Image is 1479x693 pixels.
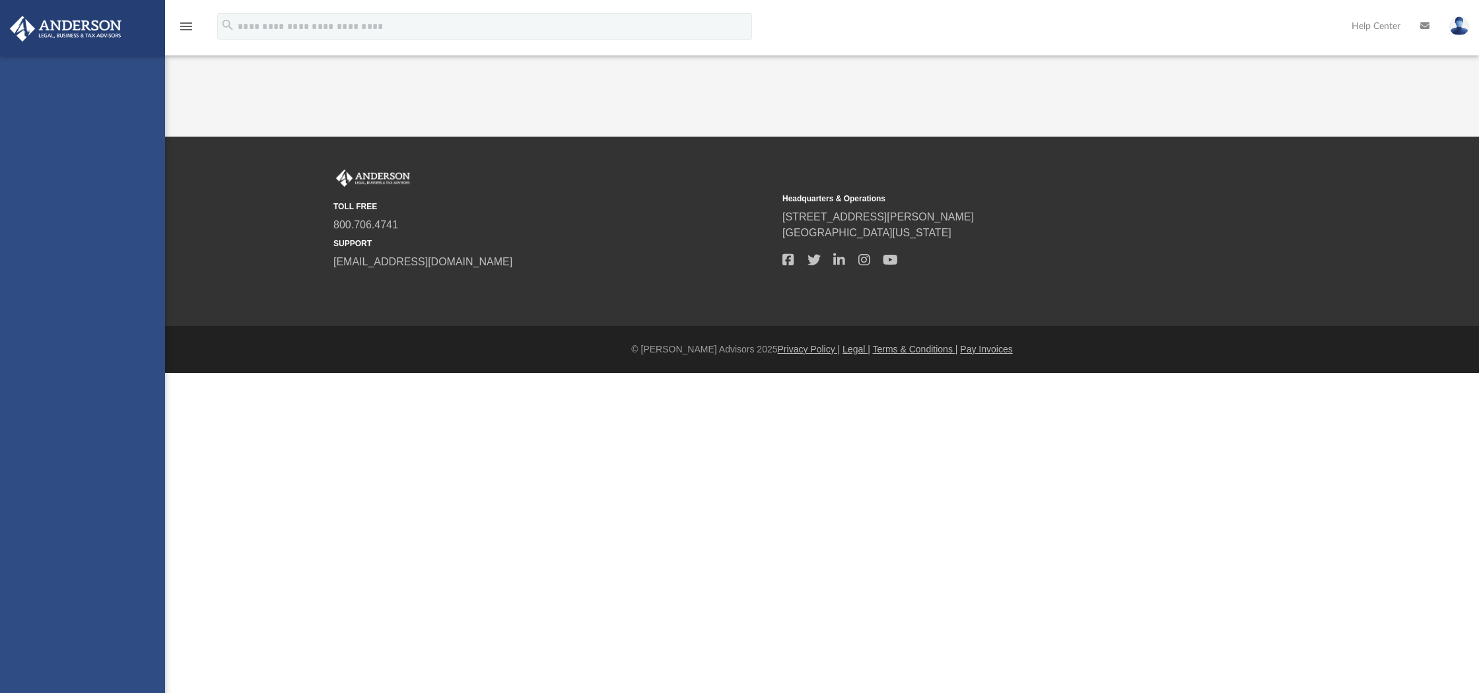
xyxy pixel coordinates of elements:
a: Pay Invoices [960,344,1012,354]
i: menu [178,18,194,34]
small: Headquarters & Operations [782,193,1222,205]
img: Anderson Advisors Platinum Portal [333,170,413,187]
a: menu [178,25,194,34]
a: [EMAIL_ADDRESS][DOMAIN_NAME] [333,256,512,267]
a: Privacy Policy | [778,344,841,354]
a: [GEOGRAPHIC_DATA][US_STATE] [782,227,951,238]
div: © [PERSON_NAME] Advisors 2025 [165,343,1479,356]
img: User Pic [1449,16,1469,36]
img: Anderson Advisors Platinum Portal [6,16,125,42]
a: Terms & Conditions | [873,344,958,354]
small: SUPPORT [333,238,773,249]
i: search [221,18,235,32]
small: TOLL FREE [333,201,773,213]
a: [STREET_ADDRESS][PERSON_NAME] [782,211,974,222]
a: Legal | [843,344,870,354]
a: 800.706.4741 [333,219,398,230]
